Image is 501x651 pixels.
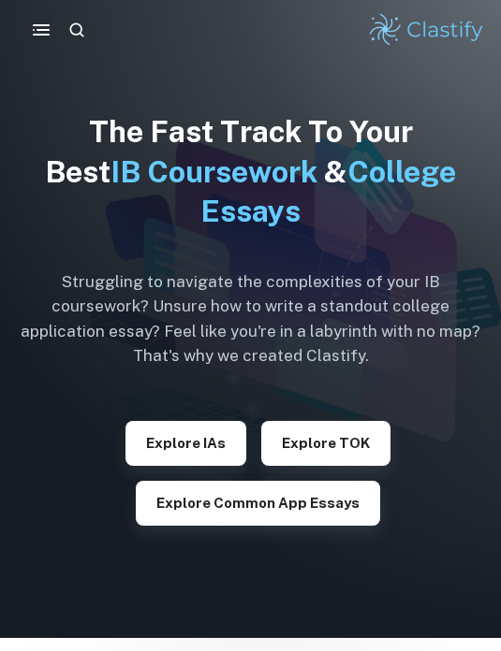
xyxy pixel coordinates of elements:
button: Explore Common App essays [136,481,380,526]
a: Explore Common App essays [136,493,380,511]
span: IB Coursework [111,154,317,189]
a: Explore TOK [261,433,390,451]
button: Explore TOK [261,421,390,466]
button: Explore IAs [125,421,246,466]
h6: Struggling to navigate the complexities of your IB coursework? Unsure how to write a standout col... [15,269,486,369]
h1: The Fast Track To Your Best & [15,112,486,232]
img: Clastify logo [367,11,486,49]
a: Explore IAs [125,433,246,451]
